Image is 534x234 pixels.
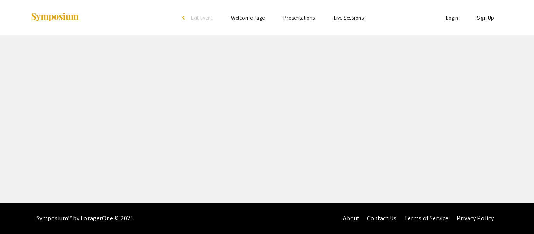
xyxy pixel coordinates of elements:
div: Symposium™ by ForagerOne © 2025 [36,203,134,234]
img: Symposium by ForagerOne [30,12,79,23]
a: Privacy Policy [457,214,494,222]
div: arrow_back_ios [182,15,187,20]
a: Login [446,14,459,21]
a: Sign Up [477,14,494,21]
a: Live Sessions [334,14,364,21]
a: Contact Us [367,214,396,222]
a: Presentations [283,14,315,21]
a: About [343,214,359,222]
a: Welcome Page [231,14,265,21]
span: Exit Event [191,14,212,21]
a: Terms of Service [404,214,449,222]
